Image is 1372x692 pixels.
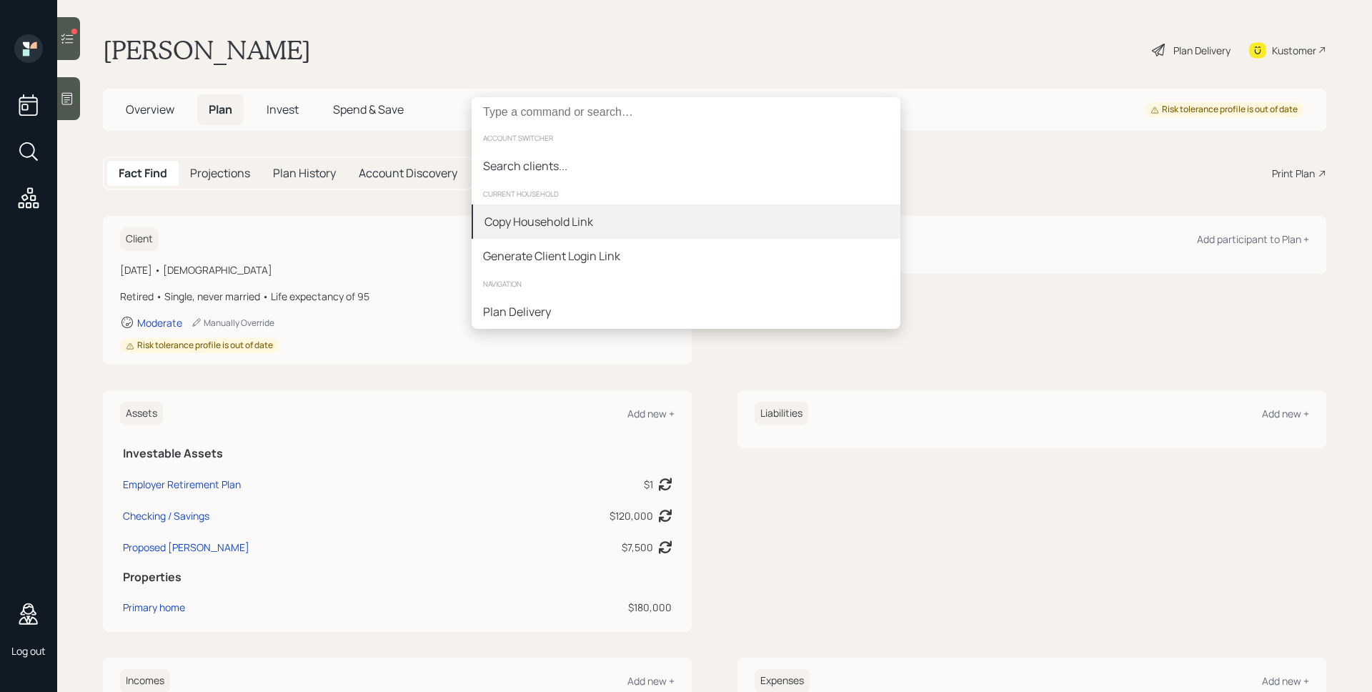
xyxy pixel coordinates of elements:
[472,273,900,295] div: navigation
[472,127,900,149] div: account switcher
[472,97,900,127] input: Type a command or search…
[483,303,551,320] div: Plan Delivery
[483,247,620,265] div: Generate Client Login Link
[472,183,900,204] div: current household
[484,213,593,230] div: Copy Household Link
[483,157,567,174] div: Search clients...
